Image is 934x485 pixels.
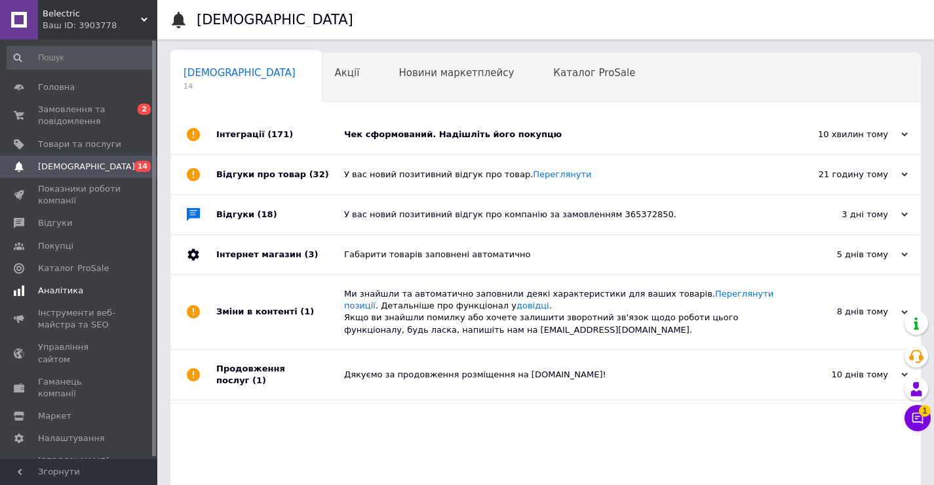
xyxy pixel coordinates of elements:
span: [DEMOGRAPHIC_DATA] [38,161,135,173]
button: Чат з покупцем1 [905,405,931,431]
span: (171) [267,129,293,139]
span: 14 [134,161,151,172]
span: Маркет [38,410,71,422]
div: 10 хвилин тому [777,129,908,140]
span: Показники роботи компанії [38,183,121,207]
div: 5 днів тому [777,249,908,261]
span: [DEMOGRAPHIC_DATA] [184,67,296,79]
div: Дякуємо за продовження розміщення на [DOMAIN_NAME]! [344,369,777,381]
span: Налаштування [38,432,105,444]
div: Інтернет магазин [216,235,344,274]
span: Головна [38,81,75,93]
div: 3 дні тому [777,209,908,221]
div: У вас новий позитивний відгук про компанію за замовленням 365372850. [344,209,777,221]
span: (1) [252,375,266,385]
div: Інтеграції [216,115,344,154]
div: Габарити товарів заповнені автоматично [344,249,777,261]
span: (32) [309,169,329,179]
div: Чек сформований. Надішліть його покупцю [344,129,777,140]
span: Belectric [43,8,141,20]
div: Ваш ID: 3903778 [43,20,157,32]
span: Аналітика [38,285,83,297]
input: Пошук [7,46,155,70]
span: Відгуки [38,217,72,229]
span: Покупці [38,240,73,252]
span: 2 [138,104,151,115]
div: Зміни в контенті [216,275,344,349]
span: Акції [335,67,360,79]
span: Гаманець компанії [38,376,121,400]
span: Новини маркетплейсу [399,67,514,79]
span: Замовлення та повідомлення [38,104,121,127]
div: Відгуки про товар [216,155,344,194]
span: Товари та послуги [38,138,121,150]
span: (18) [258,209,277,219]
span: Управління сайтом [38,341,121,365]
span: Каталог ProSale [38,263,109,274]
span: Каталог ProSale [553,67,635,79]
span: (3) [304,249,318,259]
a: Переглянути [533,169,591,179]
div: Ми знайшли та автоматично заповнили деякі характеристики для ваших товарів. . Детальніше про функ... [344,288,777,336]
div: 21 годину тому [777,169,908,180]
span: Інструменти веб-майстра та SEO [38,307,121,331]
div: Продовження послуг [216,350,344,400]
h1: [DEMOGRAPHIC_DATA] [197,12,353,28]
div: 10 днів тому [777,369,908,381]
span: 1 [919,405,931,417]
span: (1) [300,306,314,316]
a: довідці [516,301,549,310]
div: 8 днів тому [777,306,908,318]
div: Відгуки [216,195,344,234]
span: 14 [184,81,296,91]
div: У вас новий позитивний відгук про товар. [344,169,777,180]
